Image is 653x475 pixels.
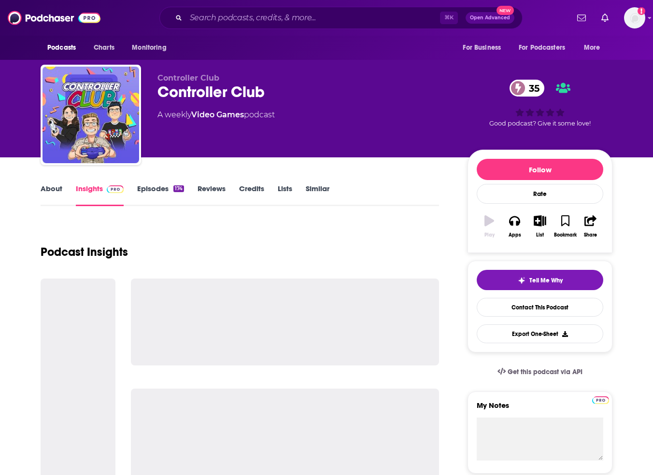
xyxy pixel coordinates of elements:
span: More [584,41,600,55]
button: open menu [41,39,88,57]
div: A weekly podcast [157,109,275,121]
button: open menu [456,39,513,57]
a: InsightsPodchaser Pro [76,184,124,206]
a: Lists [278,184,292,206]
a: About [41,184,62,206]
span: ⌘ K [440,12,458,24]
span: For Business [463,41,501,55]
img: User Profile [624,7,645,28]
span: Controller Club [157,73,219,83]
a: Pro website [592,395,609,404]
input: Search podcasts, credits, & more... [186,10,440,26]
img: Podchaser Pro [592,396,609,404]
span: Logged in as sarahhallprinc [624,7,645,28]
button: Play [477,209,502,244]
span: Good podcast? Give it some love! [489,120,591,127]
span: Tell Me Why [529,277,563,284]
a: Episodes174 [137,184,184,206]
div: 174 [173,185,184,192]
button: Share [578,209,603,244]
div: List [536,232,544,238]
a: Credits [239,184,264,206]
h1: Podcast Insights [41,245,128,259]
a: Video Games [191,110,244,119]
button: open menu [125,39,179,57]
button: Open AdvancedNew [466,12,514,24]
button: Apps [502,209,527,244]
button: Show profile menu [624,7,645,28]
span: New [497,6,514,15]
button: open menu [577,39,612,57]
button: tell me why sparkleTell Me Why [477,270,603,290]
span: 35 [519,80,544,97]
button: Bookmark [553,209,578,244]
span: Get this podcast via API [508,368,582,376]
a: Show notifications dropdown [597,10,612,26]
div: Rate [477,184,603,204]
a: Similar [306,184,329,206]
span: Monitoring [132,41,166,55]
svg: Add a profile image [638,7,645,15]
a: Charts [87,39,120,57]
a: Get this podcast via API [490,360,590,384]
button: Follow [477,159,603,180]
div: 35Good podcast? Give it some love! [468,73,612,133]
button: Export One-Sheet [477,324,603,343]
span: Charts [94,41,114,55]
a: Reviews [198,184,226,206]
img: Controller Club [43,67,139,163]
button: List [527,209,553,244]
a: 35 [510,80,544,97]
img: tell me why sparkle [518,277,525,284]
div: Apps [509,232,521,238]
img: Podchaser Pro [107,185,124,193]
a: Show notifications dropdown [573,10,590,26]
div: Play [484,232,495,238]
button: open menu [512,39,579,57]
div: Search podcasts, credits, & more... [159,7,523,29]
span: Open Advanced [470,15,510,20]
span: For Podcasters [519,41,565,55]
div: Share [584,232,597,238]
span: Podcasts [47,41,76,55]
div: Bookmark [554,232,577,238]
img: Podchaser - Follow, Share and Rate Podcasts [8,9,100,27]
a: Contact This Podcast [477,298,603,317]
label: My Notes [477,401,603,418]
